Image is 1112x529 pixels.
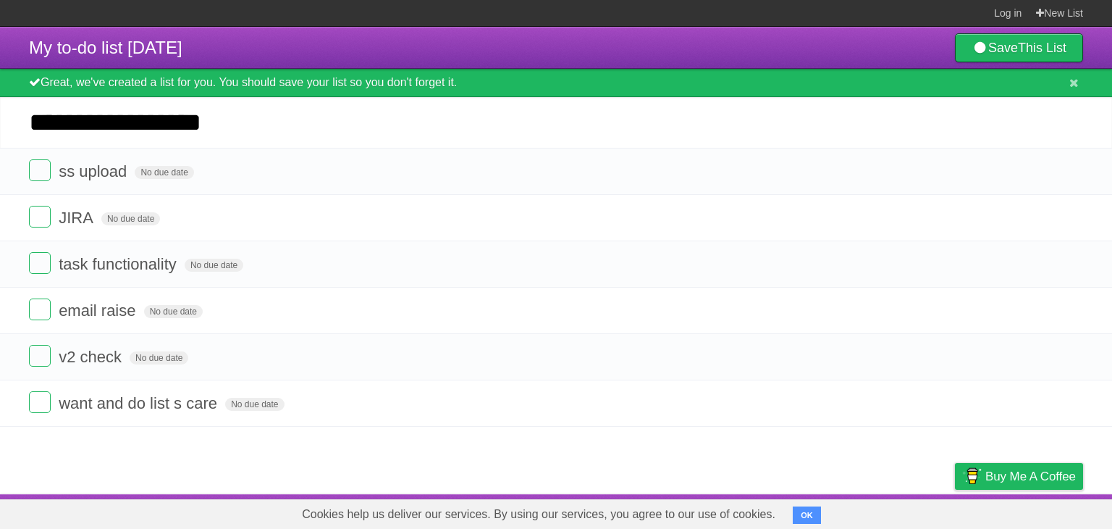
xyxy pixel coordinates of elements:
span: No due date [225,398,284,411]
span: No due date [101,212,160,225]
b: This List [1018,41,1066,55]
label: Done [29,252,51,274]
a: Privacy [936,498,974,525]
a: SaveThis List [955,33,1083,62]
span: Cookies help us deliver our services. By using our services, you agree to our use of cookies. [287,500,790,529]
a: Developers [810,498,869,525]
span: want and do list s care [59,394,221,412]
span: email raise [59,301,139,320]
span: Buy me a coffee [985,464,1076,489]
label: Done [29,345,51,367]
label: Done [29,391,51,413]
span: No due date [130,351,188,365]
span: My to-do list [DATE] [29,38,182,57]
span: ss upload [59,162,130,180]
label: Done [29,299,51,320]
span: No due date [135,166,193,179]
button: OK [793,507,821,524]
a: Terms [887,498,919,525]
span: v2 check [59,348,125,366]
span: No due date [144,305,203,318]
span: task functionality [59,255,180,273]
a: About [762,498,793,525]
a: Buy me a coffee [955,463,1083,490]
span: JIRA [59,209,97,227]
a: Suggest a feature [992,498,1083,525]
label: Done [29,159,51,181]
img: Buy me a coffee [962,464,982,488]
span: No due date [185,259,243,272]
label: Done [29,206,51,228]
